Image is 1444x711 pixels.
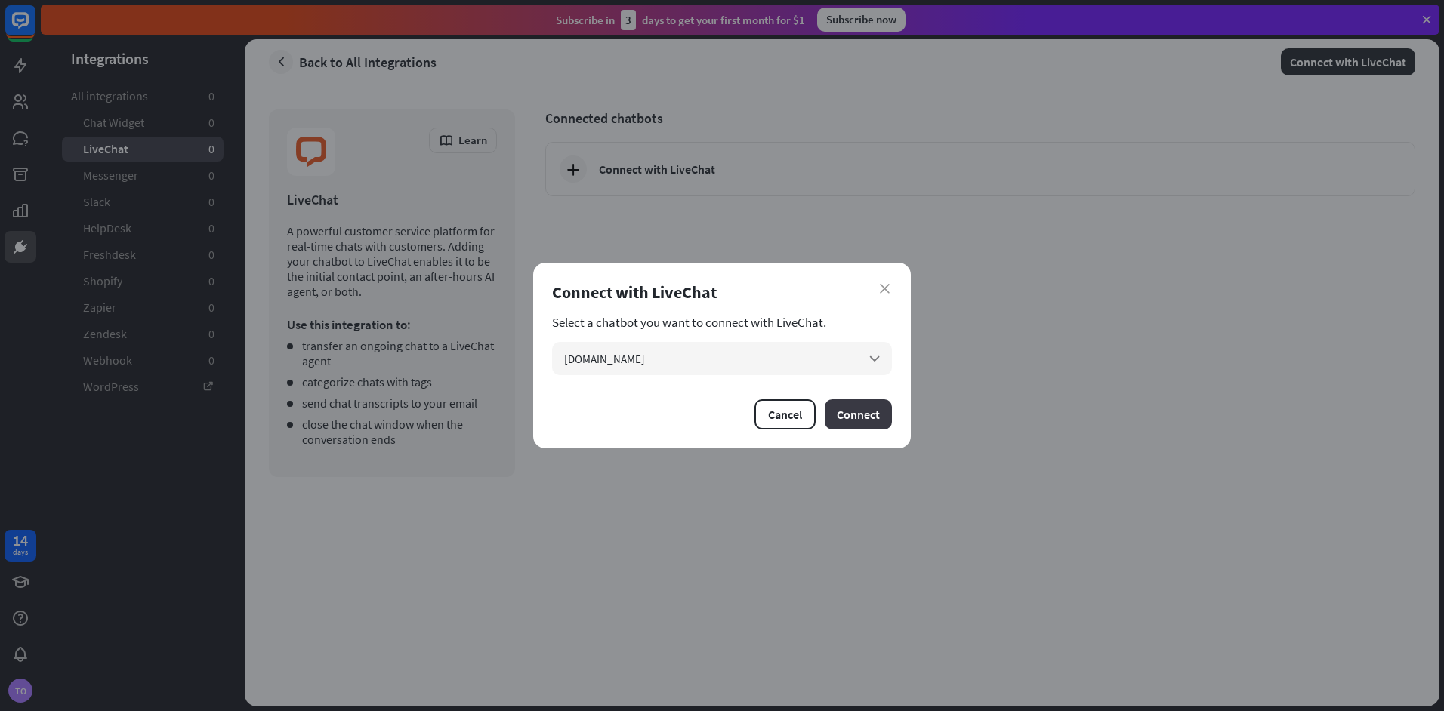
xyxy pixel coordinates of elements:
[866,350,883,367] i: arrow_down
[880,284,890,294] i: close
[12,6,57,51] button: Open LiveChat chat widget
[552,315,892,330] section: Select a chatbot you want to connect with LiveChat.
[564,352,645,366] span: [DOMAIN_NAME]
[825,399,892,429] button: Connect
[552,282,892,303] div: Connect with LiveChat
[754,399,816,429] button: Cancel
